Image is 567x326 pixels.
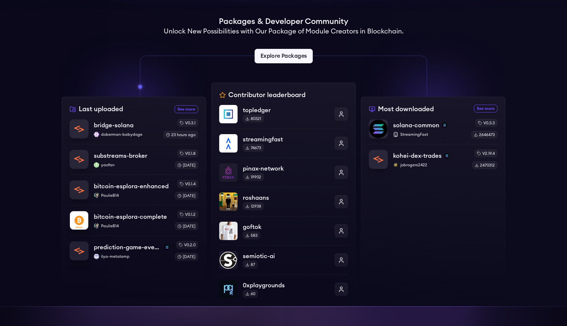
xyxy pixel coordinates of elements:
[243,290,258,298] div: 60
[219,105,348,129] a: topledgertopledger80321
[177,211,198,218] div: v0.1.2
[70,150,88,169] img: substreams-broker
[94,193,170,198] p: PaulieB14
[393,151,442,160] p: kohei-dex-trades
[70,242,88,260] img: prediction-game-events
[177,180,198,188] div: v0.1.4
[243,164,329,173] p: pinax-network
[70,181,88,199] img: bitcoin-esplora-enhanced
[472,161,497,169] div: 2470312
[163,131,198,139] div: 23 hours ago
[243,193,329,202] p: roshaans
[369,119,497,144] a: solana-commonsolana-commonsolanaStreamingFastv0.3.32646473
[219,280,238,298] img: 0xplaygrounds
[243,281,329,290] p: 0xplaygrounds
[175,222,198,230] div: [DATE]
[393,132,466,137] p: StreamingFast
[243,202,264,210] div: 12938
[444,153,450,158] img: solana
[94,212,167,221] p: bitcoin-esplora-complete
[164,245,170,250] img: solana
[471,131,497,139] div: 2646473
[243,173,264,181] div: 19902
[94,162,99,168] img: yaofan
[219,187,348,216] a: roshaansroshaans12938
[219,193,238,211] img: roshaans
[70,205,198,235] a: bitcoin-esplora-completebitcoin-esplora-completePaulieB14PaulieB14v0.1.2[DATE]
[442,123,447,128] img: solana
[369,150,388,169] img: kohei-dex-trades
[177,150,198,157] div: v0.1.8
[94,254,170,259] p: ilya-metalamp
[175,161,198,169] div: [DATE]
[219,129,348,158] a: streamingfaststreamingfast74673
[94,121,134,130] p: bridge-solana
[219,163,238,182] img: pinax-network
[176,241,198,249] div: v0.2.0
[243,115,264,123] div: 80321
[254,49,312,63] a: Explore Packages
[70,120,88,138] img: bridge-solana
[393,121,439,130] p: solana-common
[94,151,147,160] p: substreams-broker
[243,106,329,115] p: topledger
[243,135,329,144] p: streamingfast
[94,162,170,168] p: yaofan
[94,243,162,252] p: prediction-game-events
[219,105,238,123] img: topledger
[175,253,198,261] div: [DATE]
[243,232,260,239] div: 583
[94,254,99,259] img: ilya-metalamp
[70,119,198,144] a: bridge-solanabridge-solanadoberman-babydogedoberman-babydogev0.3.123 hours ago
[474,105,497,112] a: See more most downloaded packages
[219,251,238,269] img: semiotic-ai
[94,223,170,229] p: PaulieB14
[94,182,169,191] p: bitcoin-esplora-enhanced
[219,16,348,27] h1: Packages & Developer Community
[94,223,99,229] img: PaulieB14
[219,216,348,245] a: goftokgoftok583
[70,211,88,230] img: bitcoin-esplora-complete
[219,222,238,240] img: goftok
[393,162,467,168] p: jobrogers2422
[219,158,348,187] a: pinax-networkpinax-network19902
[164,27,404,36] h2: Unlock New Possibilities with Our Package of Module Creators in Blockchain.
[177,119,198,127] div: v0.3.1
[243,261,258,269] div: 87
[219,134,238,153] img: streamingfast
[243,252,329,261] p: semiotic-ai
[475,119,497,127] div: v0.3.3
[369,120,388,138] img: solana-common
[70,235,198,261] a: prediction-game-eventsprediction-game-eventssolanailya-metalampilya-metalampv0.2.0[DATE]
[94,193,99,198] img: PaulieB14
[219,275,348,298] a: 0xplaygrounds0xplaygrounds60
[70,144,198,174] a: substreams-brokersubstreams-brokeryaofanyaofanv0.1.8[DATE]
[243,222,329,232] p: goftok
[175,105,198,113] a: See more recently uploaded packages
[243,144,264,152] div: 74673
[369,144,497,169] a: kohei-dex-tradeskohei-dex-tradessolanajobrogers2422jobrogers2422v2.19.42470312
[94,132,99,137] img: doberman-babydoge
[175,192,198,200] div: [DATE]
[219,245,348,275] a: semiotic-aisemiotic-ai87
[70,174,198,205] a: bitcoin-esplora-enhancedbitcoin-esplora-enhancedPaulieB14PaulieB14v0.1.4[DATE]
[393,162,398,168] img: jobrogers2422
[94,132,158,137] p: doberman-babydoge
[474,150,497,157] div: v2.19.4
